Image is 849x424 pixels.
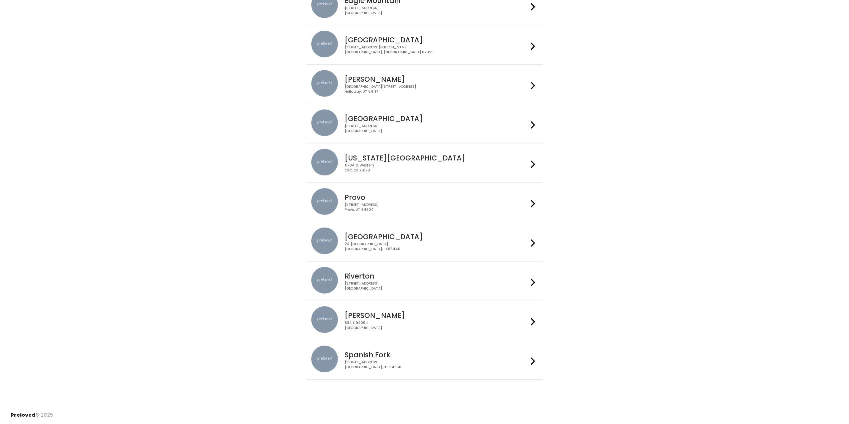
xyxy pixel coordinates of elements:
img: preloved location [311,267,338,294]
h4: [GEOGRAPHIC_DATA] [345,115,528,122]
h4: Provo [345,193,528,201]
h4: Spanish Fork [345,351,528,359]
h4: [PERSON_NAME] [345,75,528,83]
h4: Riverton [345,272,528,280]
h4: [GEOGRAPHIC_DATA] [345,36,528,44]
img: preloved location [311,149,338,175]
a: preloved location [US_STATE][GEOGRAPHIC_DATA] 11704 S. WesternOKC, OK 73170 [311,149,538,177]
div: [STREET_ADDRESS] [GEOGRAPHIC_DATA] [345,6,528,15]
a: preloved location [GEOGRAPHIC_DATA] 24 [GEOGRAPHIC_DATA][GEOGRAPHIC_DATA], ID 83440 [311,228,538,256]
div: [STREET_ADDRESS] [GEOGRAPHIC_DATA], UT 84660 [345,360,528,370]
a: preloved location Riverton [STREET_ADDRESS][GEOGRAPHIC_DATA] [311,267,538,295]
a: preloved location Spanish Fork [STREET_ADDRESS][GEOGRAPHIC_DATA], UT 84660 [311,346,538,374]
a: preloved location [GEOGRAPHIC_DATA] [STREET_ADDRESS][PERSON_NAME][GEOGRAPHIC_DATA], [GEOGRAPHIC_D... [311,31,538,59]
a: preloved location [PERSON_NAME] [GEOGRAPHIC_DATA][STREET_ADDRESS]Holladay, UT 84117 [311,70,538,98]
span: Preloved [11,412,35,418]
div: [STREET_ADDRESS] [GEOGRAPHIC_DATA] [345,124,528,133]
div: [GEOGRAPHIC_DATA][STREET_ADDRESS] Holladay, UT 84117 [345,84,528,94]
img: preloved location [311,228,338,254]
a: preloved location [PERSON_NAME] 834 E 9400 S[GEOGRAPHIC_DATA] [311,306,538,335]
img: preloved location [311,306,338,333]
div: 834 E 9400 S [GEOGRAPHIC_DATA] [345,321,528,330]
h4: [US_STATE][GEOGRAPHIC_DATA] [345,154,528,162]
a: preloved location [GEOGRAPHIC_DATA] [STREET_ADDRESS][GEOGRAPHIC_DATA] [311,109,538,138]
img: preloved location [311,70,338,97]
div: 11704 S. Western OKC, OK 73170 [345,163,528,173]
h4: [GEOGRAPHIC_DATA] [345,233,528,241]
img: preloved location [311,109,338,136]
div: [STREET_ADDRESS][PERSON_NAME] [GEOGRAPHIC_DATA], [GEOGRAPHIC_DATA] 62025 [345,45,528,55]
div: [STREET_ADDRESS] [GEOGRAPHIC_DATA] [345,281,528,291]
img: preloved location [311,188,338,215]
div: © 2025 [11,406,53,419]
a: preloved location Provo [STREET_ADDRESS]Provo, UT 84604 [311,188,538,217]
div: [STREET_ADDRESS] Provo, UT 84604 [345,202,528,212]
div: 24 [GEOGRAPHIC_DATA] [GEOGRAPHIC_DATA], ID 83440 [345,242,528,252]
img: preloved location [311,346,338,372]
h4: [PERSON_NAME] [345,312,528,319]
img: preloved location [311,31,338,57]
